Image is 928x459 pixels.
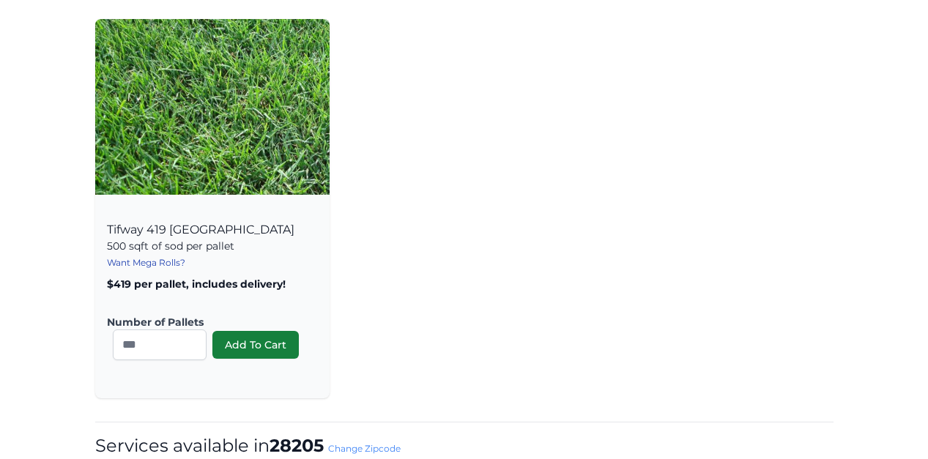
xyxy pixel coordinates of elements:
[107,315,306,329] label: Number of Pallets
[328,443,401,454] a: Change Zipcode
[270,435,324,456] strong: 28205
[95,434,834,458] h1: Services available in
[107,277,318,291] p: $419 per pallet, includes delivery!
[107,257,185,268] a: Want Mega Rolls?
[107,239,318,253] p: 500 sqft of sod per pallet
[95,19,330,195] img: Tifway 419 Bermuda Product Image
[212,331,299,359] button: Add To Cart
[95,206,330,398] div: Tifway 419 [GEOGRAPHIC_DATA]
